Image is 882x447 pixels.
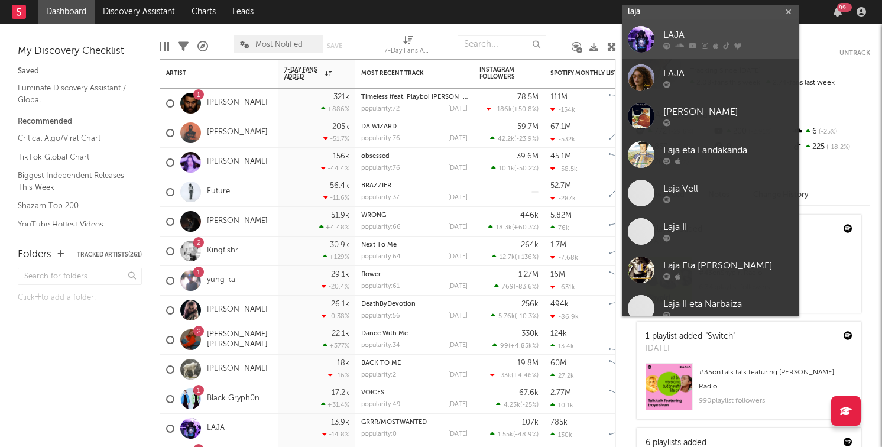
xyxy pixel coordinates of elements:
a: DA WIZARD [361,124,397,130]
a: GRRR/MOSTWANTED [361,419,427,426]
div: 13.4k [550,342,574,350]
div: 56.4k [330,182,349,190]
div: Most Recent Track [361,70,450,77]
div: popularity: 66 [361,224,401,231]
div: popularity: 72 [361,106,400,112]
div: popularity: 0 [361,431,397,438]
span: 4.23k [504,402,520,409]
svg: Chart title [604,207,657,237]
svg: Chart title [604,118,657,148]
div: [DATE] [646,343,735,355]
span: -48.9 % [515,432,537,438]
span: 18.3k [496,225,512,231]
div: -11.6 % [323,194,349,202]
div: Laja Vell [663,182,793,196]
svg: Chart title [604,296,657,325]
div: 76k [550,224,569,232]
a: BACK TO ME [361,360,401,367]
div: [DATE] [448,283,468,290]
svg: Chart title [604,266,657,296]
div: -631k [550,283,575,291]
a: yung kai [207,276,237,286]
div: ( ) [494,283,539,290]
div: 6 [792,124,870,140]
div: Next To Me [361,242,468,248]
a: [PERSON_NAME] [207,128,268,138]
div: popularity: 2 [361,372,396,378]
span: 99 [500,343,508,349]
div: -86.9k [550,313,579,320]
div: 13.9k [331,419,349,426]
svg: Chart title [604,325,657,355]
div: -287k [550,195,576,202]
span: -186k [494,106,512,113]
div: 124k [550,330,567,338]
div: Laja II [663,221,793,235]
svg: Chart title [604,177,657,207]
span: 769 [502,284,514,290]
div: -20.4 % [322,283,349,290]
div: LAJA [663,67,793,81]
div: Artist [166,70,255,77]
div: -58.5k [550,165,578,173]
div: 130k [550,431,572,439]
span: +50.8 % [514,106,537,113]
a: [PERSON_NAME] [622,97,799,135]
div: 264k [521,241,539,249]
button: Save [327,43,342,49]
a: [PERSON_NAME] [207,364,268,374]
div: 446k [520,212,539,219]
span: +60.3 % [514,225,537,231]
input: Search for folders... [18,268,142,285]
a: Timeless (feat. Playboi [PERSON_NAME] & Doechii) - Remix [361,94,542,101]
span: +4.46 % [513,372,537,379]
div: 107k [522,419,539,426]
div: [PERSON_NAME] [663,105,793,119]
a: Laja eta Landakanda [622,135,799,174]
div: 16M [550,271,565,278]
span: -25 % [817,129,837,135]
div: LAJA [663,28,793,43]
div: ( ) [491,312,539,320]
div: popularity: 37 [361,195,400,201]
svg: Chart title [604,414,657,443]
div: 45.1M [550,153,571,160]
div: 52.7M [550,182,571,190]
div: 17.2k [332,389,349,397]
div: 321k [333,93,349,101]
div: BRAZZIER [361,183,468,189]
a: [PERSON_NAME] [207,216,268,226]
div: 18k [337,359,349,367]
div: 26.1k [331,300,349,308]
div: popularity: 56 [361,313,400,319]
div: 22.1k [332,330,349,338]
div: 39.6M [517,153,539,160]
div: 205k [332,123,349,131]
div: 59.7M [517,123,539,131]
div: 225 [792,140,870,155]
button: Untrack [839,47,870,59]
div: ( ) [496,401,539,409]
a: Biggest Independent Releases This Week [18,169,130,193]
a: YouTube Hottest Videos [18,218,130,231]
div: +377 % [323,342,349,349]
div: 27.2k [550,372,574,380]
div: -16 % [328,371,349,379]
div: 7-Day Fans Added (7-Day Fans Added) [384,30,432,64]
div: [DATE] [448,401,468,408]
div: A&R Pipeline [197,30,208,64]
div: 78.5M [517,93,539,101]
div: 51.9k [331,212,349,219]
svg: Chart title [604,384,657,414]
div: Click to add a folder. [18,291,142,305]
a: Next To Me [361,242,397,248]
div: -51.7 % [323,135,349,142]
div: 10.1k [550,401,573,409]
div: Timeless (feat. Playboi Carti & Doechii) - Remix [361,94,468,101]
div: 99 + [837,3,852,12]
div: -14.8 % [322,430,349,438]
span: +136 % [517,254,537,261]
div: +31.4 % [321,401,349,409]
span: 42.2k [498,136,514,142]
svg: Chart title [604,148,657,177]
